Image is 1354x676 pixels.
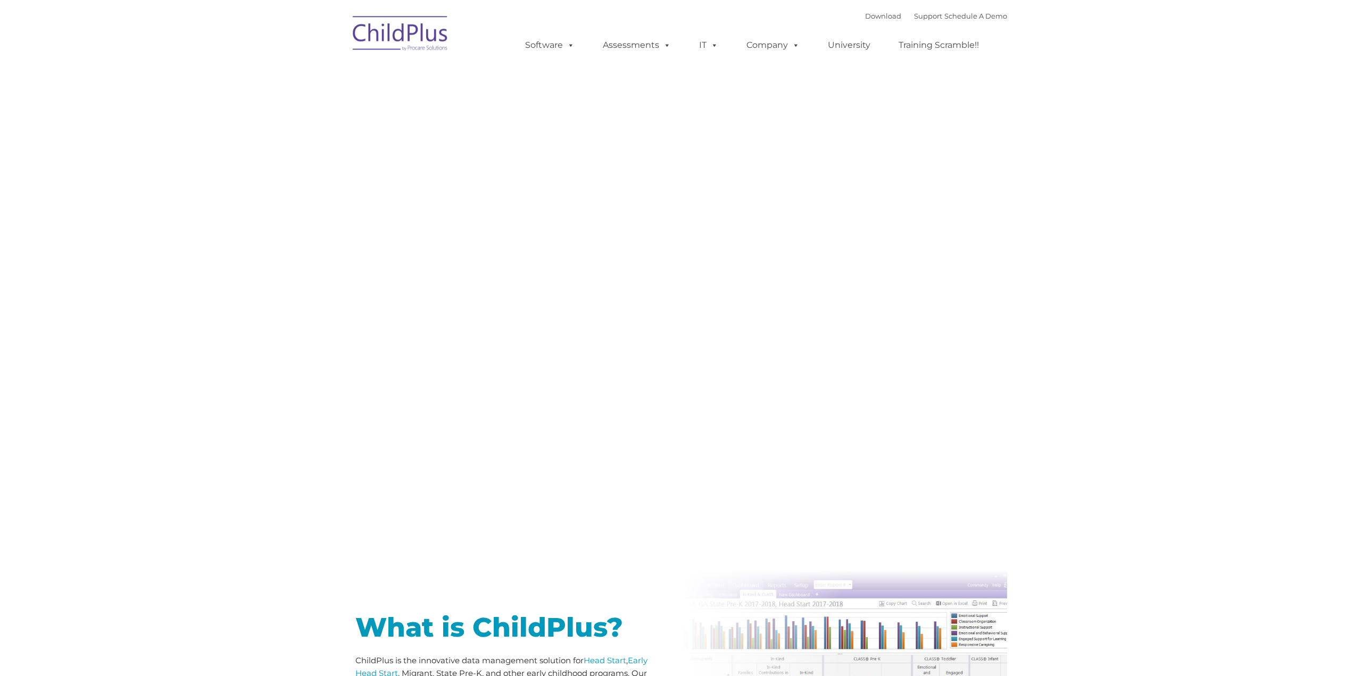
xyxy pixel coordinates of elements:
[865,12,901,20] a: Download
[584,655,626,665] a: Head Start
[817,35,881,56] a: University
[914,12,942,20] a: Support
[736,35,810,56] a: Company
[592,35,682,56] a: Assessments
[347,9,454,62] img: ChildPlus by Procare Solutions
[688,35,729,56] a: IT
[514,35,585,56] a: Software
[865,12,1007,20] font: |
[355,614,669,641] h1: What is ChildPlus?
[944,12,1007,20] a: Schedule A Demo
[888,35,990,56] a: Training Scramble!!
